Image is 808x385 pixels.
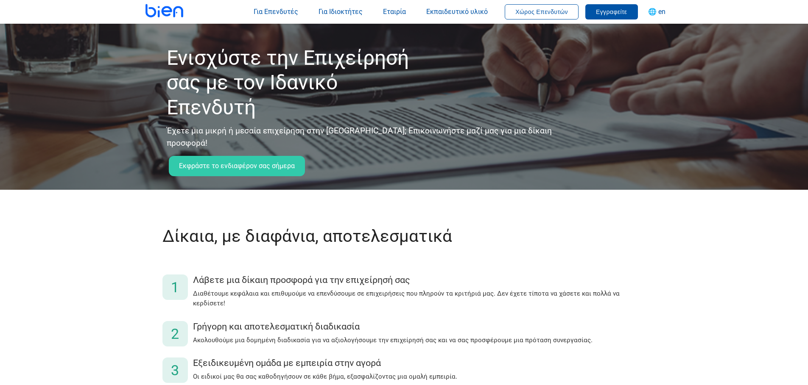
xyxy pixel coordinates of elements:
[585,8,638,16] a: Εγγραφείτε
[515,8,568,15] span: Χώρος Επενδυτών
[193,372,646,382] p: Οι ειδικοί μας θα σας καθοδηγήσουν σε κάθε βήμα, εξασφαλίζοντας μια ομαλή εμπειρία.
[193,274,646,285] div: Λάβετε μια δίκαιη προσφορά για την επιχείρησή σας
[167,126,552,148] font: Έχετε μια μικρή ή μεσαία επιχείρηση στην [GEOGRAPHIC_DATA]; Επικοινωνήστε μαζί μας για μια δίκαιη...
[585,4,638,19] button: Εγγραφείτε
[505,4,579,19] button: Χώρος Επενδυτών
[193,357,646,368] div: Εξειδικευμένη ομάδα με εμπειρία στην αγορά
[648,8,665,16] span: 🌐 en
[171,362,179,379] font: 3
[383,8,406,16] span: Εταιρία
[193,321,646,332] div: Γρήγορη και αποτελεσματική διαδικασία
[171,279,179,296] font: 1
[505,8,579,16] a: Χώρος Επενδυτών
[193,335,646,345] p: Ακολουθούμε μια δομημένη διαδικασία για να αξιολογήσουμε την επιχείρησή σας και να σας προσφέρουμ...
[319,8,363,16] span: Για Ιδιοκτήτες
[426,8,488,16] span: Εκπαιδευτικό υλικό
[167,46,409,119] font: Ενισχύστε την Επιχείρησή σας με τον Ιδανικό Επενδυτή
[596,8,627,15] span: Εγγραφείτε
[162,226,452,246] font: Δίκαια, με διαφάνια, αποτελεσματικά
[254,8,298,16] span: Για Επενδυτές
[179,162,295,170] font: Εκφράστε το ενδιαφέρον σας σήμερα
[171,325,179,342] font: 2
[193,289,646,308] p: Διαθέτουμε κεφάλαια και επιθυμούμε να επενδύσουμε σε επιχειρήσεις που πληρούν τα κριτήριά μας. Δε...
